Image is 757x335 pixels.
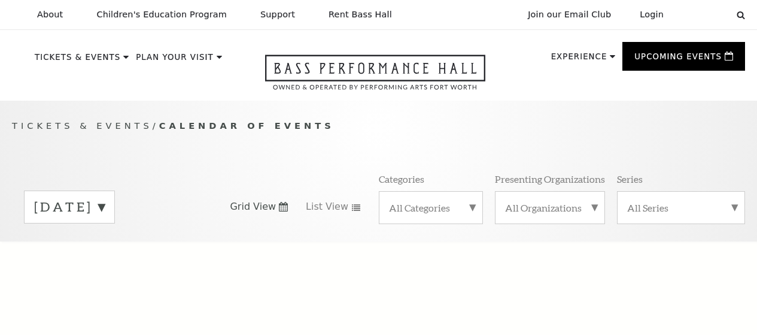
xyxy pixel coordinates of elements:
p: Upcoming Events [634,53,722,67]
span: Tickets & Events [12,120,153,131]
p: Plan Your Visit [136,53,214,68]
label: [DATE] [34,198,105,216]
p: Experience [551,53,607,67]
p: Tickets & Events [35,53,120,68]
p: Support [260,10,295,20]
span: Grid View [230,200,276,213]
label: All Organizations [505,201,595,214]
p: Children's Education Program [96,10,227,20]
label: All Categories [389,201,473,214]
p: Series [617,173,643,185]
p: Rent Bass Hall [329,10,392,20]
label: All Series [627,201,735,214]
span: List View [306,200,348,213]
span: Calendar of Events [159,120,335,131]
select: Select: [683,9,725,20]
p: Presenting Organizations [495,173,605,185]
p: Categories [379,173,424,185]
p: / [12,119,745,134]
p: About [37,10,63,20]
